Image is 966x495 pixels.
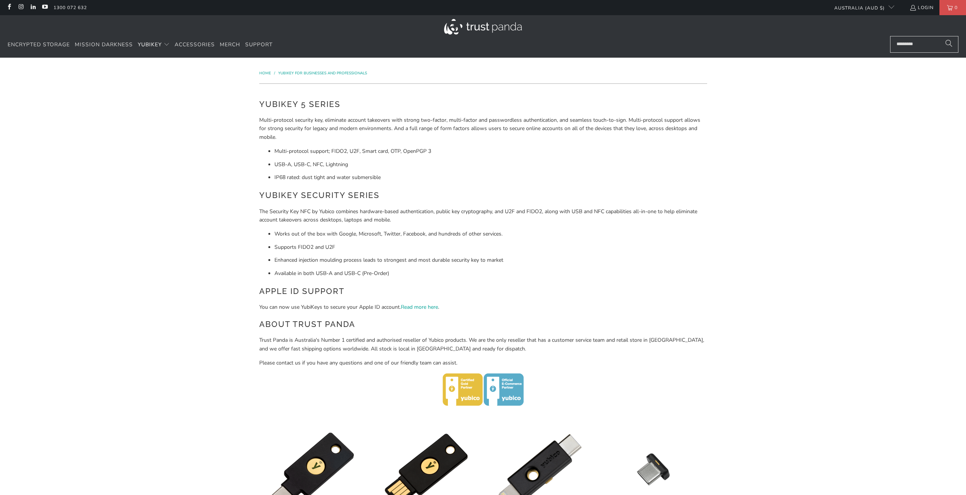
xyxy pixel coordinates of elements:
[274,269,707,278] li: Available in both USB-A and USB-C (Pre-Order)
[259,189,707,201] h2: YubiKey Security Series
[274,173,707,182] li: IP68 rated: dust tight and water submersible
[245,36,273,54] a: Support
[909,3,934,12] a: Login
[259,303,707,311] p: You can now use YubiKeys to secure your Apple ID account. .
[274,243,707,251] li: Supports FIDO2 and U2F
[444,19,522,35] img: Trust Panda Australia
[274,71,275,76] span: /
[175,41,215,48] span: Accessories
[274,230,707,238] li: Works out of the box with Google, Microsoft, Twitter, Facebook, and hundreds of other services.
[939,36,958,53] button: Search
[890,36,958,53] input: Search...
[245,41,273,48] span: Support
[401,303,438,311] a: Read more here
[6,5,12,11] a: Trust Panda Australia on Facebook
[259,359,707,367] p: Please contact us if you have any questions and one of our friendly team can assist.
[75,36,133,54] a: Mission Darkness
[75,41,133,48] span: Mission Darkness
[8,41,70,48] span: Encrypted Storage
[259,285,707,297] h2: Apple ID Support
[8,36,273,54] nav: Translation missing: en.navigation.header.main_nav
[259,318,707,330] h2: About Trust Panda
[54,3,87,12] a: 1300 072 632
[220,36,240,54] a: Merch
[175,36,215,54] a: Accessories
[274,147,707,156] li: Multi-protocol support; FIDO2, U2F, Smart card, OTP, OpenPGP 3
[138,41,162,48] span: YubiKey
[274,256,707,264] li: Enhanced injection moulding process leads to strongest and most durable security key to market
[17,5,24,11] a: Trust Panda Australia on Instagram
[259,71,271,76] span: Home
[259,336,707,353] p: Trust Panda is Australia's Number 1 certified and authorised reseller of Yubico products. We are ...
[274,160,707,169] li: USB-A, USB-C, NFC, Lightning
[220,41,240,48] span: Merch
[259,207,707,225] p: The Security Key NFC by Yubico combines hardware-based authentication, public key cryptography, a...
[41,5,48,11] a: Trust Panda Australia on YouTube
[259,71,272,76] a: Home
[138,36,170,54] summary: YubiKey
[8,36,70,54] a: Encrypted Storage
[278,71,367,76] a: YubiKey for Businesses and Professionals
[259,116,707,141] p: Multi-protocol security key, eliminate account takeovers with strong two-factor, multi-factor and...
[30,5,36,11] a: Trust Panda Australia on LinkedIn
[259,98,707,110] h2: YubiKey 5 Series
